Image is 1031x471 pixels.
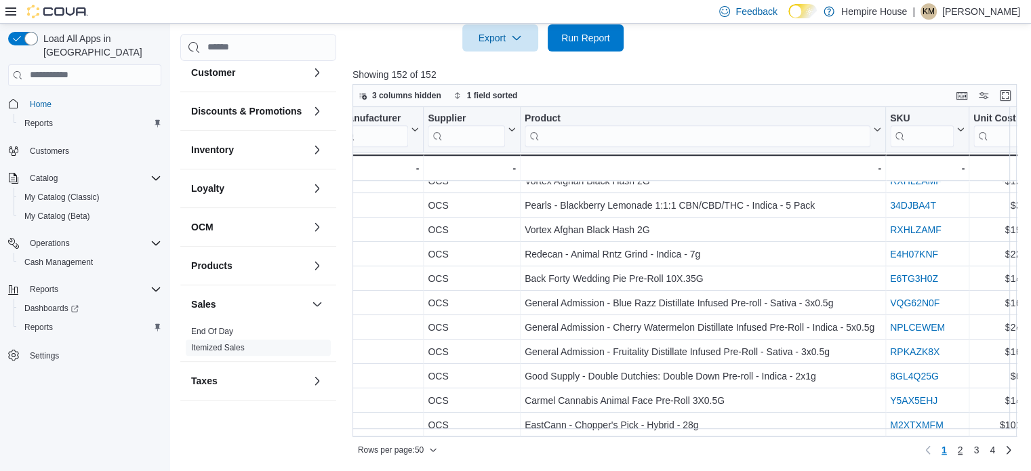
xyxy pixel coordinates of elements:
a: E4H07KNF [890,249,938,260]
span: Export [470,24,530,52]
span: Operations [24,235,161,251]
button: Operations [3,234,167,253]
a: M2XTXMFM [890,419,944,430]
button: Enter fullscreen [997,87,1013,104]
a: VQG62N0F [890,298,939,308]
div: Manufacturer [340,112,408,125]
span: KM [923,3,935,20]
p: [PERSON_NAME] [942,3,1020,20]
h3: OCM [191,220,214,234]
a: E6TG3H0Z [890,273,938,284]
a: My Catalog (Beta) [19,208,96,224]
div: OCS [428,368,516,384]
span: Feedback [735,5,777,18]
div: Sales [180,323,336,361]
button: Product [525,112,881,146]
button: Keyboard shortcuts [954,87,970,104]
p: Showing 152 of 152 [352,68,1024,81]
a: Page 3 of 4 [968,439,984,461]
div: OCS [428,319,516,335]
button: Sales [191,298,306,311]
nav: Pagination for preceding grid [920,439,1017,461]
a: Reports [19,319,58,335]
div: Vortex Afghan Black Hash 2G [525,222,881,238]
div: Vortex Afghan Black Hash 2G [525,173,881,189]
div: General Admission - Blue Razz Distillate Infused Pre-roll - Sativa - 3x0.5g [525,295,881,311]
button: Products [191,259,306,272]
h3: Sales [191,298,216,311]
div: OCS [428,270,516,287]
a: Itemized Sales [191,343,245,352]
button: Export [462,24,538,52]
button: Reports [14,114,167,133]
button: Rows per page:50 [352,442,443,458]
a: 8GL4Q25G [890,371,939,382]
span: 1 [942,443,947,457]
a: NPLCEWEM [890,322,945,333]
input: Dark Mode [788,4,817,18]
div: SKU [890,112,954,125]
h3: Products [191,259,233,272]
span: Customers [24,142,161,159]
div: Back Forty Wedding Pie Pre-Roll 10X.35G [525,270,881,287]
button: Discounts & Promotions [191,104,306,118]
span: Dashboards [19,300,161,316]
span: 4 [990,443,995,457]
button: Catalog [24,170,63,186]
button: Display options [975,87,992,104]
div: OCS [428,295,516,311]
span: Catalog [24,170,161,186]
div: Good Supply - Double Dutchies: Double Down Pre-roll - Indica - 2x1g [525,368,881,384]
a: Page 2 of 4 [952,439,969,461]
button: Reports [24,281,64,298]
button: OCM [309,219,325,235]
div: Supplier [428,112,505,146]
button: Home [3,94,167,114]
ul: Pagination for preceding grid [936,439,1000,461]
span: Reports [24,281,161,298]
button: Run Report [548,24,624,52]
h3: Customer [191,66,235,79]
span: Reports [19,115,161,131]
span: 2 [958,443,963,457]
button: Reports [3,280,167,299]
a: 34DJBA4T [890,200,936,211]
button: Supplier [428,112,516,146]
a: Dashboards [14,299,167,318]
button: Inventory [309,142,325,158]
span: Home [30,99,52,110]
div: OCS [428,392,516,409]
span: Reports [24,322,53,333]
span: My Catalog (Classic) [24,192,100,203]
a: Customers [24,143,75,159]
div: EastCann - Chopper's Pick - Hybrid - 28g [525,417,881,433]
nav: Complex example [8,89,161,401]
div: OCS [428,417,516,433]
button: Taxes [191,374,306,388]
button: Customer [191,66,306,79]
h3: Taxes [191,374,218,388]
button: SKU [890,112,965,146]
button: Sales [309,296,325,312]
div: Product [525,112,870,146]
button: OCM [191,220,306,234]
div: Product [525,112,870,125]
a: Next page [1000,442,1017,458]
a: Reports [19,115,58,131]
div: Unit Cost [973,112,1023,125]
div: Redecan - Animal Rntz Grind - Indica - 7g [525,246,881,262]
button: Cash Management [14,253,167,272]
a: RXHLZAMF [890,224,941,235]
div: Carmel Cannabis Animal Face Pre-Roll 3X0.5G [525,392,881,409]
button: Customers [3,141,167,161]
button: Discounts & Promotions [309,103,325,119]
a: Cash Management [19,254,98,270]
button: Operations [24,235,75,251]
h3: Discounts & Promotions [191,104,302,118]
button: My Catalog (Beta) [14,207,167,226]
a: RXHLZAMF [890,176,941,186]
div: - [525,160,881,176]
button: 3 columns hidden [353,87,447,104]
p: | [912,3,915,20]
